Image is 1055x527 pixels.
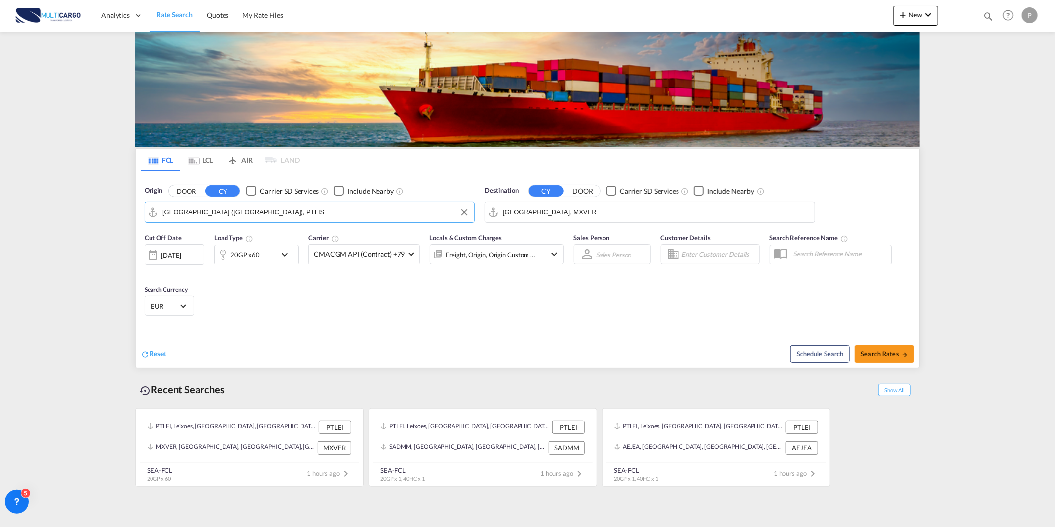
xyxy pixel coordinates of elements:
div: SADMM, Ad Dammam, Saudi Arabia, Middle East, Middle East [381,441,546,454]
md-checkbox: Checkbox No Ink [694,186,754,196]
input: Search by Port [162,205,469,220]
md-icon: icon-arrow-right [902,351,908,358]
div: PTLEI [319,421,351,434]
md-input-container: Veracruz, MXVER [485,202,815,222]
md-icon: icon-chevron-down [922,9,934,21]
md-icon: icon-chevron-down [549,248,561,260]
button: Note: By default Schedule search will only considerorigin ports, destination ports and cut off da... [790,345,850,363]
span: Locals & Custom Charges [430,234,502,242]
button: DOOR [169,185,204,197]
md-datepicker: Select [145,264,152,277]
span: Origin [145,186,162,196]
span: 1 hours ago [774,469,819,477]
span: Destination [485,186,519,196]
button: DOOR [565,185,600,197]
div: SEA-FCL [147,466,172,475]
div: SEA-FCL [614,466,658,475]
md-icon: Unchecked: Search for CY (Container Yard) services for all selected carriers.Checked : Search for... [321,187,329,195]
md-select: Select Currency: € EUREuro [150,299,189,313]
input: Search by Port [503,205,810,220]
span: Help [1000,7,1017,24]
div: P [1022,7,1038,23]
span: Customer Details [661,234,711,242]
span: Rate Search [156,10,193,19]
div: Include Nearby [707,186,754,196]
span: Load Type [214,234,253,242]
span: CMACGM API (Contract) +79 [314,249,405,259]
span: Analytics [101,10,130,20]
div: Freight Origin Origin Custom Destination Destination Custom Factory Stuffingicon-chevron-down [430,244,564,264]
div: SADMM [549,441,585,454]
div: 20GP x60icon-chevron-down [214,245,299,264]
button: icon-plus 400-fgNewicon-chevron-down [893,6,938,26]
md-checkbox: Checkbox No Ink [334,186,394,196]
md-tab-item: AIR [220,149,260,171]
span: Sales Person [574,234,610,242]
div: PTLEI [786,421,818,434]
div: [DATE] [145,244,204,265]
div: AEJEA, Jebel Ali, United Arab Emirates, Middle East, Middle East [614,441,783,454]
span: Reset [150,350,166,358]
md-icon: The selected Trucker/Carrierwill be displayed in the rate results If the rates are from another f... [331,235,339,243]
span: Search Currency [145,286,188,293]
span: 1 hours ago [540,469,585,477]
div: Recent Searches [135,378,228,401]
div: Origin DOOR CY Checkbox No InkUnchecked: Search for CY (Container Yard) services for all selected... [136,171,919,368]
button: CY [529,185,564,197]
div: PTLEI, Leixoes, Portugal, Southern Europe, Europe [381,421,550,434]
md-checkbox: Checkbox No Ink [606,186,679,196]
div: Carrier SD Services [620,186,679,196]
md-icon: icon-refresh [141,350,150,359]
div: PTLEI [552,421,585,434]
recent-search-card: PTLEI, Leixoes, [GEOGRAPHIC_DATA], [GEOGRAPHIC_DATA], [GEOGRAPHIC_DATA] PTLEIMXVER, [GEOGRAPHIC_D... [135,408,364,487]
span: New [897,11,934,19]
md-input-container: Lisbon (Lisboa), PTLIS [145,202,474,222]
div: Carrier SD Services [260,186,319,196]
button: CY [205,185,240,197]
button: Search Ratesicon-arrow-right [855,345,914,363]
img: LCL+%26+FCL+BACKGROUND.png [135,32,920,147]
md-icon: Your search will be saved by the below given name [840,235,848,243]
div: PTLEI, Leixoes, Portugal, Southern Europe, Europe [614,421,783,434]
md-icon: icon-airplane [227,154,239,162]
md-pagination-wrapper: Use the left and right arrow keys to navigate between tabs [141,149,300,171]
md-icon: icon-backup-restore [139,385,151,397]
md-icon: icon-chevron-right [573,468,585,480]
md-icon: icon-plus 400-fg [897,9,909,21]
span: 20GP x 1, 40HC x 1 [380,475,425,482]
div: [DATE] [161,251,181,260]
span: EUR [151,302,179,311]
div: icon-magnify [983,11,994,26]
recent-search-card: PTLEI, Leixoes, [GEOGRAPHIC_DATA], [GEOGRAPHIC_DATA], [GEOGRAPHIC_DATA] PTLEISADMM, [GEOGRAPHIC_D... [369,408,597,487]
span: Show All [878,384,911,396]
md-checkbox: Checkbox No Ink [246,186,319,196]
md-icon: Unchecked: Ignores neighbouring ports when fetching rates.Checked : Includes neighbouring ports w... [757,187,765,195]
div: MXVER, Veracruz, Mexico, Mexico & Central America, Americas [148,441,315,454]
span: 20GP x 60 [147,475,171,482]
md-icon: icon-chevron-down [279,249,296,261]
md-tab-item: LCL [180,149,220,171]
span: Search Reference Name [770,234,849,242]
span: Cut Off Date [145,234,182,242]
div: Freight Origin Origin Custom Destination Destination Custom Factory Stuffing [446,248,536,262]
span: My Rate Files [242,11,283,19]
button: Clear Input [457,205,472,220]
span: Search Rates [861,350,908,358]
md-icon: Unchecked: Search for CY (Container Yard) services for all selected carriers.Checked : Search for... [681,187,689,195]
img: 82db67801a5411eeacfdbd8acfa81e61.png [15,4,82,27]
span: Quotes [207,11,228,19]
md-select: Sales Person [595,247,633,262]
div: Help [1000,7,1022,25]
md-tab-item: FCL [141,149,180,171]
div: SEA-FCL [380,466,425,475]
div: MXVER [318,441,351,454]
md-icon: icon-information-outline [245,235,253,243]
recent-search-card: PTLEI, Leixoes, [GEOGRAPHIC_DATA], [GEOGRAPHIC_DATA], [GEOGRAPHIC_DATA] PTLEIAEJEA, [GEOGRAPHIC_D... [602,408,830,487]
input: Search Reference Name [789,246,891,261]
div: Include Nearby [347,186,394,196]
div: PTLEI, Leixoes, Portugal, Southern Europe, Europe [148,421,316,434]
span: 1 hours ago [307,469,352,477]
span: 20GP x 1, 40HC x 1 [614,475,658,482]
md-icon: Unchecked: Ignores neighbouring ports when fetching rates.Checked : Includes neighbouring ports w... [396,187,404,195]
div: 20GP x60 [230,248,260,262]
